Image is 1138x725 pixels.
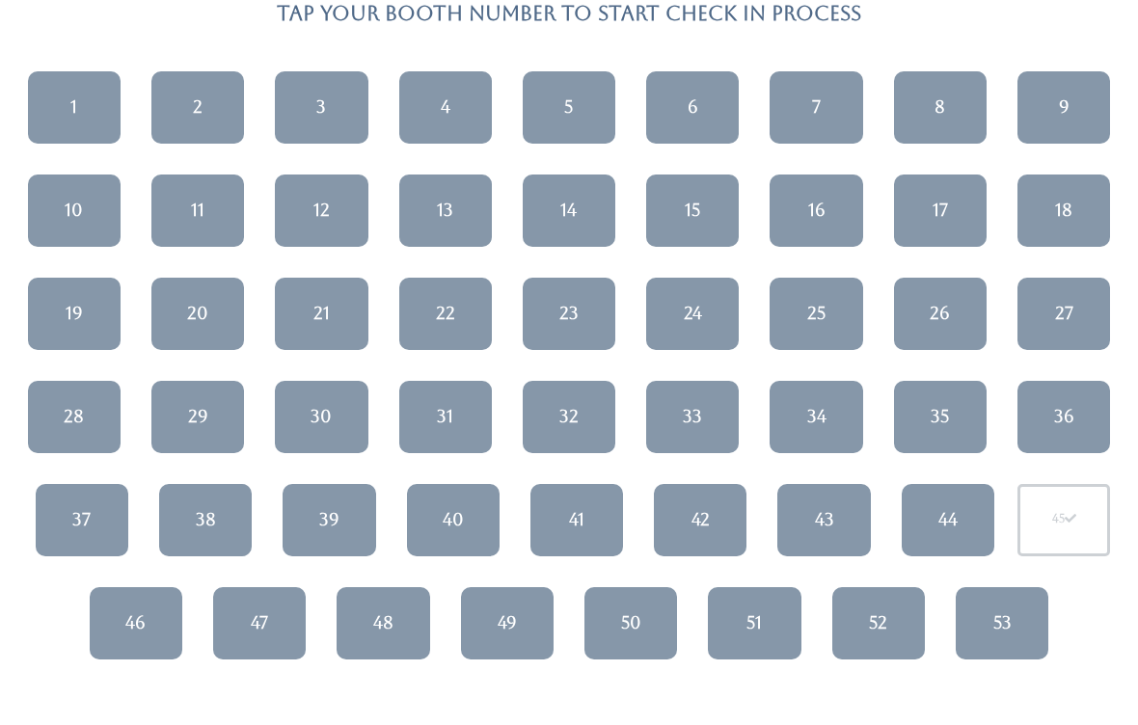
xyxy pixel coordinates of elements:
div: 31 [437,404,453,429]
div: 12 [313,198,330,223]
a: 12 [275,175,367,247]
div: 41 [569,507,584,532]
div: 32 [559,404,579,429]
div: 26 [930,301,950,326]
div: 21 [313,301,330,326]
a: 24 [646,278,739,350]
div: 42 [691,507,710,532]
div: 49 [498,610,517,635]
a: 35 [894,381,987,453]
div: 37 [72,507,91,532]
div: 9 [1059,94,1070,120]
div: 1 [70,94,77,120]
div: 20 [187,301,208,326]
div: 13 [437,198,453,223]
div: 17 [933,198,948,223]
a: 32 [523,381,615,453]
a: 52 [832,587,925,659]
a: 27 [1017,278,1110,350]
a: 26 [894,278,987,350]
div: 35 [931,404,949,429]
div: 45 [1052,511,1076,528]
a: 4 [399,71,492,144]
a: 38 [159,484,252,556]
a: 15 [646,175,739,247]
a: 20 [151,278,244,350]
div: 53 [993,610,1012,635]
div: 19 [66,301,83,326]
div: 8 [935,94,945,120]
a: 39 [283,484,375,556]
a: 30 [275,381,367,453]
a: 31 [399,381,492,453]
a: 41 [530,484,623,556]
a: 22 [399,278,492,350]
div: 22 [436,301,455,326]
div: 44 [938,507,958,532]
a: 13 [399,175,492,247]
a: 42 [654,484,746,556]
a: 21 [275,278,367,350]
a: 2 [151,71,244,144]
div: 50 [621,610,641,635]
div: 33 [683,404,702,429]
div: 24 [684,301,702,326]
a: 16 [770,175,862,247]
a: 11 [151,175,244,247]
div: 47 [251,610,268,635]
a: 40 [407,484,500,556]
div: 51 [746,610,762,635]
a: 23 [523,278,615,350]
a: 47 [213,587,306,659]
div: 38 [196,507,216,532]
a: 3 [275,71,367,144]
h4: Tap your booth number to start check in process [277,2,861,24]
a: 46 [90,587,182,659]
a: 44 [902,484,994,556]
div: 34 [807,404,826,429]
div: 39 [319,507,339,532]
a: 29 [151,381,244,453]
div: 4 [441,94,450,120]
div: 43 [815,507,834,532]
a: 48 [337,587,429,659]
a: 37 [36,484,128,556]
a: 6 [646,71,739,144]
a: 14 [523,175,615,247]
div: 23 [559,301,579,326]
div: 2 [193,94,203,120]
div: 25 [807,301,826,326]
a: 19 [28,278,121,350]
a: 50 [584,587,677,659]
div: 48 [373,610,393,635]
a: 28 [28,381,121,453]
a: 51 [708,587,800,659]
div: 5 [564,94,573,120]
div: 28 [64,404,84,429]
a: 34 [770,381,862,453]
a: 7 [770,71,862,144]
a: 10 [28,175,121,247]
a: 33 [646,381,739,453]
a: 36 [1017,381,1110,453]
a: 49 [461,587,554,659]
div: 40 [443,507,464,532]
div: 6 [688,94,698,120]
div: 16 [808,198,826,223]
div: 30 [311,404,332,429]
div: 29 [188,404,208,429]
div: 10 [65,198,83,223]
a: 9 [1017,71,1110,144]
div: 27 [1055,301,1073,326]
a: 43 [777,484,870,556]
div: 15 [685,198,700,223]
div: 3 [316,94,326,120]
a: 25 [770,278,862,350]
a: 1 [28,71,121,144]
div: 46 [125,610,146,635]
a: 53 [956,587,1048,659]
a: 18 [1017,175,1110,247]
a: 5 [523,71,615,144]
div: 14 [560,198,577,223]
div: 18 [1055,198,1072,223]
